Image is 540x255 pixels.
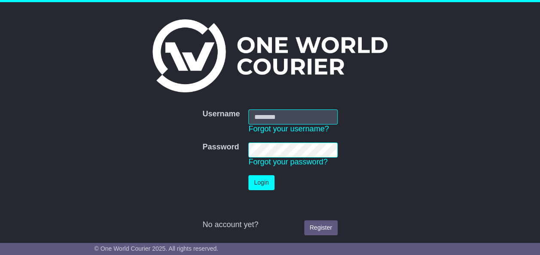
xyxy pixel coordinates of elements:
label: Username [202,109,240,119]
div: No account yet? [202,220,337,230]
button: Login [248,175,274,190]
a: Forgot your username? [248,124,329,133]
a: Register [304,220,338,235]
img: One World [153,19,387,92]
span: © One World Courier 2025. All rights reserved. [95,245,219,252]
label: Password [202,143,239,152]
a: Forgot your password? [248,158,327,166]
